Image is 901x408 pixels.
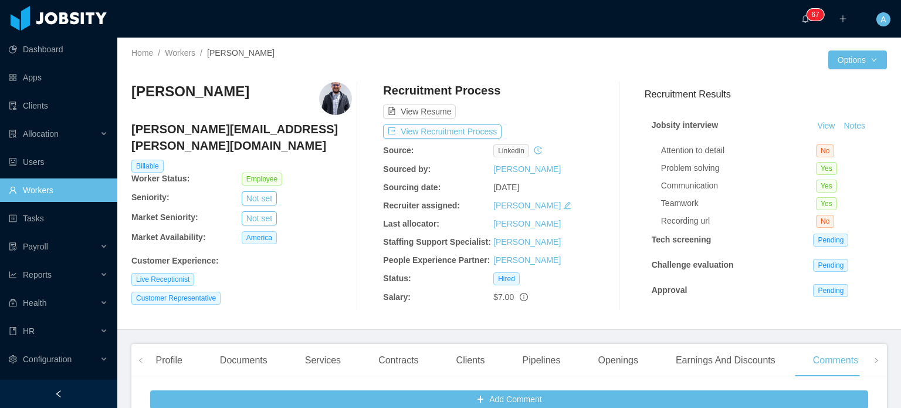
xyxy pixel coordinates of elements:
span: Employee [242,173,282,186]
a: [PERSON_NAME] [493,237,561,247]
div: Openings [588,344,648,377]
a: [PERSON_NAME] [493,201,561,210]
a: icon: exportView Recruitment Process [383,127,502,136]
a: icon: userWorkers [9,178,108,202]
b: Salary: [383,292,411,302]
button: Notes [839,119,870,133]
a: icon: auditClients [9,94,108,117]
i: icon: right [873,358,879,363]
a: icon: file-textView Resume [383,107,456,116]
h3: Recruitment Results [645,87,887,102]
h4: [PERSON_NAME][EMAIL_ADDRESS][PERSON_NAME][DOMAIN_NAME] [131,121,352,154]
i: icon: plus [839,15,847,23]
span: linkedin [493,144,529,157]
div: Services [296,344,350,377]
span: Yes [816,162,837,175]
span: Live Receptionist [131,273,194,286]
b: Market Availability: [131,232,206,242]
a: [PERSON_NAME] [493,255,561,265]
span: Hired [493,272,520,285]
p: 7 [815,9,819,21]
span: [PERSON_NAME] [207,48,275,58]
b: Status: [383,274,411,283]
strong: Approval [652,285,687,295]
div: Attention to detail [661,144,816,157]
a: [PERSON_NAME] [493,164,561,174]
span: Allocation [23,129,59,139]
div: Problem solving [661,162,816,174]
b: Sourcing date: [383,183,441,192]
button: Not set [242,191,277,205]
a: Workers [165,48,195,58]
div: Profile [146,344,191,377]
b: Worker Status: [131,174,189,183]
b: Sourced by: [383,164,431,174]
i: icon: medicine-box [9,299,17,307]
span: Configuration [23,355,72,364]
div: Communication [661,180,816,192]
a: Home [131,48,153,58]
span: A [880,12,886,26]
button: icon: file-textView Resume [383,104,456,119]
a: icon: pie-chartDashboard [9,38,108,61]
b: Customer Experience : [131,256,219,265]
a: icon: appstoreApps [9,66,108,89]
span: $7.00 [493,292,514,302]
span: Health [23,298,46,308]
div: Earnings And Discounts [666,344,785,377]
sup: 67 [807,9,824,21]
i: icon: setting [9,355,17,363]
b: People Experience Partner: [383,255,490,265]
span: Pending [813,259,848,272]
i: icon: bell [801,15,809,23]
strong: Challenge evaluation [652,260,734,269]
span: Yes [816,197,837,210]
i: icon: history [534,146,542,154]
i: icon: file-protect [9,242,17,251]
b: Staffing Support Specialist: [383,237,491,247]
div: Recording url [661,215,816,227]
span: info-circle [520,293,528,301]
i: icon: solution [9,130,17,138]
strong: Tech screening [652,235,712,244]
span: Yes [816,180,837,193]
span: Billable [131,160,164,173]
span: Reports [23,270,52,279]
button: icon: exportView Recruitment Process [383,124,502,139]
span: Payroll [23,242,48,251]
span: / [158,48,160,58]
strong: Jobsity interview [652,120,719,130]
div: Documents [211,344,277,377]
span: Pending [813,234,848,247]
i: icon: book [9,327,17,335]
i: icon: left [138,358,144,363]
p: 6 [811,9,815,21]
h3: [PERSON_NAME] [131,82,249,101]
button: Not set [242,211,277,225]
span: No [816,215,834,228]
i: icon: edit [563,201,571,210]
span: America [242,231,277,244]
div: Contracts [369,344,428,377]
div: Comments [804,344,868,377]
span: / [200,48,202,58]
a: icon: robotUsers [9,150,108,174]
button: Optionsicon: down [828,50,887,69]
span: No [816,144,834,157]
b: Seniority: [131,193,170,202]
i: icon: line-chart [9,271,17,279]
b: Recruiter assigned: [383,201,460,210]
b: Last allocator: [383,219,439,228]
span: Pending [813,284,848,297]
span: HR [23,326,35,336]
span: Customer Representative [131,292,221,305]
a: View [813,121,839,130]
b: Market Seniority: [131,213,198,222]
div: Teamwork [661,197,816,210]
img: d741b47b-fd88-463b-88b6-18cac59d3eaa_67bf240d4ab5a-400w.png [319,82,352,115]
span: [DATE] [493,183,519,192]
a: icon: profileTasks [9,207,108,230]
div: Pipelines [513,344,570,377]
b: Source: [383,146,414,155]
a: [PERSON_NAME] [493,219,561,228]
